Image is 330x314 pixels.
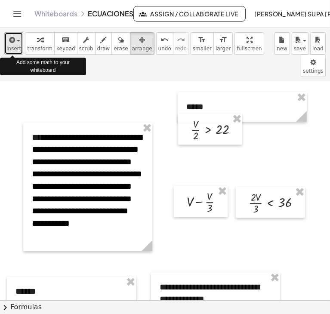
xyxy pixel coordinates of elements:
button: keyboardkeypad [54,32,77,55]
button: arrange [130,32,154,55]
span: Assign / Collaborate Live [141,10,238,18]
span: undo [158,46,171,52]
button: undoundo [156,32,173,55]
span: insert [6,46,21,52]
i: format_size [219,35,227,45]
i: format_size [198,35,206,45]
button: settings [301,55,326,77]
span: erase [114,46,128,52]
span: smaller [193,46,212,52]
button: new [274,32,290,55]
span: fullscreen [237,46,262,52]
button: insert [4,32,23,55]
a: Whiteboards [34,9,77,18]
button: transform [25,32,55,55]
i: keyboard [62,35,70,45]
span: arrange [132,46,152,52]
button: format_sizesmaller [191,32,214,55]
button: scrub [77,32,96,55]
span: scrub [79,46,93,52]
span: load [312,46,324,52]
button: fullscreen [234,32,264,55]
i: undo [160,35,169,45]
button: format_sizelarger [213,32,233,55]
button: Assign / Collaborate Live [133,6,246,22]
button: redoredo [173,32,189,55]
button: Toggle navigation [10,7,24,21]
span: save [294,46,306,52]
button: save [292,32,308,55]
span: larger [216,46,231,52]
span: transform [27,46,52,52]
i: redo [177,35,185,45]
span: settings [303,68,324,74]
span: new [277,46,287,52]
button: load [310,32,326,55]
span: draw [97,46,110,52]
span: redo [175,46,187,52]
button: draw [95,32,112,55]
button: erase [111,32,130,55]
span: keypad [56,46,75,52]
